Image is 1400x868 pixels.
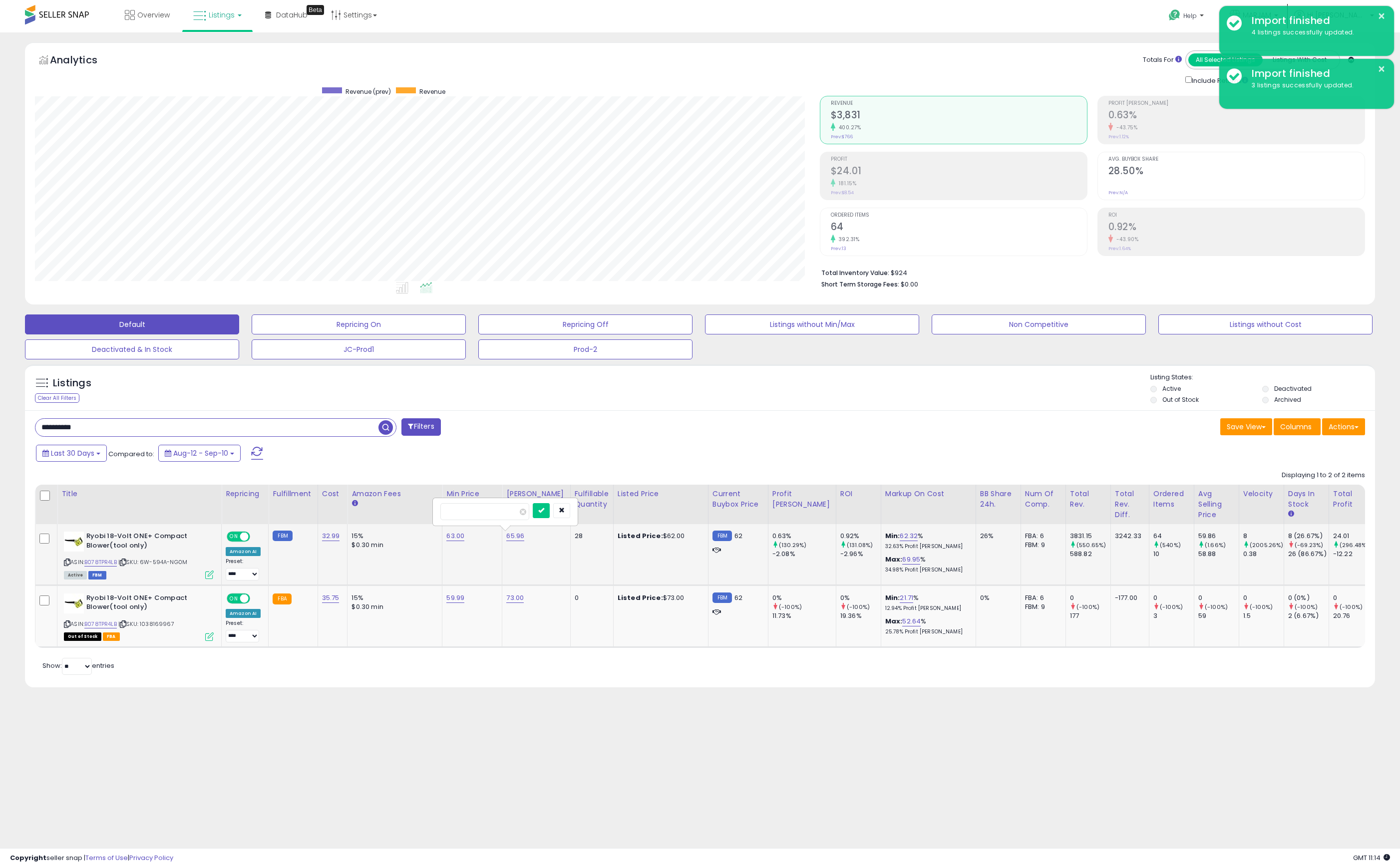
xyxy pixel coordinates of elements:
small: (-100%) [1205,603,1228,611]
a: 59.99 [446,593,464,603]
h2: 0.63% [1108,109,1365,123]
a: 69.95 [902,555,920,565]
h5: Analytics [50,53,117,69]
span: DataHub [276,10,308,20]
div: 64 [1153,532,1194,541]
a: 32.99 [322,531,340,541]
div: Amazon AI [226,547,261,556]
div: -2.08% [772,550,836,559]
small: Days In Stock. [1288,510,1294,519]
span: FBM [88,571,106,579]
div: BB Share 24h. [980,489,1017,510]
small: (540%) [1160,541,1181,549]
div: 24.01 [1333,532,1374,541]
div: Total Profit [1333,489,1370,510]
p: 25.78% Profit [PERSON_NAME] [885,628,968,635]
button: Repricing Off [478,314,693,334]
div: 2 (6.67%) [1288,611,1329,620]
button: Prod-2 [478,339,693,359]
div: FBM: 9 [1025,602,1058,611]
div: 177 [1070,611,1110,620]
button: Repricing On [252,314,466,334]
div: Total Rev. Diff. [1115,489,1145,520]
small: 400.27% [835,124,861,131]
p: 32.63% Profit [PERSON_NAME] [885,543,968,550]
div: 0.63% [772,532,836,541]
small: (1.66%) [1205,541,1226,549]
div: 11.73% [772,611,836,620]
span: ROI [1108,213,1365,218]
div: FBA: 6 [1025,593,1058,602]
b: Min: [885,531,900,541]
div: Clear All Filters [35,393,79,403]
div: FBA: 6 [1025,532,1058,541]
a: 52.64 [902,616,921,626]
b: Listed Price: [618,593,663,602]
button: × [1378,63,1386,75]
div: 59.86 [1198,532,1239,541]
span: All listings currently available for purchase on Amazon [64,571,87,579]
h2: 0.92% [1108,221,1365,235]
div: Include Returns [1178,74,1260,86]
span: Overview [137,10,170,20]
span: Profit [831,157,1087,162]
small: Prev: N/A [1108,190,1128,196]
div: Fulfillable Quantity [575,489,609,510]
small: Prev: $8.54 [831,190,854,196]
small: Prev: 13 [831,246,846,252]
span: Revenue [419,87,445,96]
a: 63.00 [446,531,464,541]
span: Avg. Buybox Share [1108,157,1365,162]
small: Prev: $766 [831,134,853,140]
div: $0.30 min [351,602,434,611]
div: Velocity [1243,489,1280,499]
button: Listings without Cost [1158,314,1373,334]
small: -43.75% [1113,124,1138,131]
h2: $3,831 [831,109,1087,123]
div: Current Buybox Price [712,489,764,510]
button: Columns [1274,418,1321,435]
span: Revenue [831,101,1087,106]
span: Aug-12 - Sep-10 [173,448,228,458]
div: FBM: 9 [1025,541,1058,550]
div: % [885,593,968,612]
div: % [885,532,968,550]
small: FBM [712,531,732,541]
span: Show: entries [42,661,114,670]
small: (550.65%) [1076,541,1106,549]
div: Tooltip anchor [307,5,324,15]
div: 1.5 [1243,611,1284,620]
div: 0 [1070,593,1110,602]
div: 8 (26.67%) [1288,532,1329,541]
div: ROI [840,489,877,499]
small: (130.29%) [779,541,806,549]
button: Last 30 Days [36,445,107,462]
small: (-100%) [1250,603,1273,611]
b: Listed Price: [618,531,663,541]
button: All Selected Listings [1188,53,1263,66]
label: Active [1162,384,1181,393]
span: 62 [734,593,742,602]
h2: 28.50% [1108,165,1365,179]
button: Deactivated & In Stock [25,339,239,359]
span: Revenue (prev) [346,87,391,96]
a: 21.71 [900,593,913,603]
span: Compared to: [108,449,154,459]
div: Avg Selling Price [1198,489,1235,520]
div: [PERSON_NAME] [506,489,566,499]
span: FBA [103,632,120,641]
div: 4 listings successfully updated. [1244,28,1387,37]
div: Totals For [1143,55,1182,65]
div: % [885,555,968,574]
div: Repricing [226,489,264,499]
div: 26% [980,532,1013,541]
a: 35.75 [322,593,340,603]
div: Amazon AI [226,609,261,618]
div: 10 [1153,550,1194,559]
button: Aug-12 - Sep-10 [158,445,241,462]
div: -177.00 [1115,593,1141,602]
div: Import finished [1244,66,1387,81]
div: 0 [1333,593,1374,602]
div: Amazon Fees [351,489,438,499]
div: Num of Comp. [1025,489,1061,510]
